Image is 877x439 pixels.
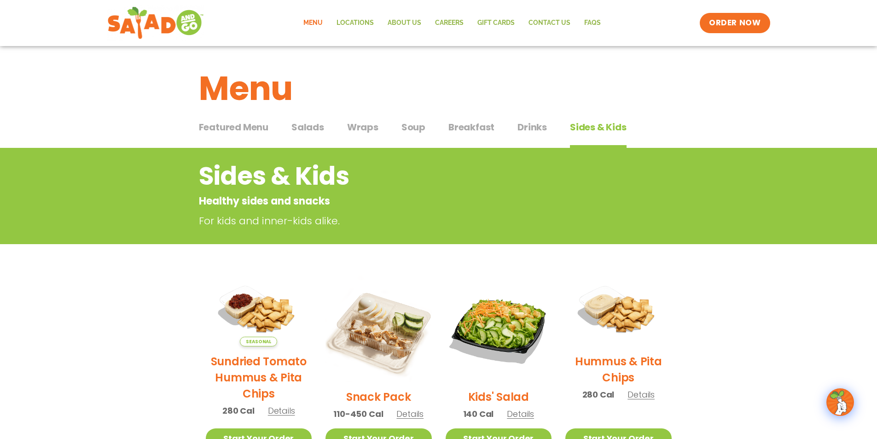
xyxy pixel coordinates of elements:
[448,120,494,134] span: Breakfast
[240,337,277,346] span: Seasonal
[517,120,547,134] span: Drinks
[199,117,679,148] div: Tabbed content
[199,213,609,228] p: For kids and inner-kids alike.
[507,408,534,420] span: Details
[700,13,770,33] a: ORDER NOW
[381,12,428,34] a: About Us
[827,389,853,415] img: wpChatIcon
[470,12,522,34] a: GIFT CARDS
[296,12,330,34] a: Menu
[206,275,312,346] img: Product photo for Sundried Tomato Hummus & Pita Chips
[291,120,324,134] span: Salads
[296,12,608,34] nav: Menu
[199,64,679,113] h1: Menu
[333,408,383,420] span: 110-450 Cal
[330,12,381,34] a: Locations
[565,275,672,346] img: Product photo for Hummus & Pita Chips
[570,120,627,134] span: Sides & Kids
[199,158,604,195] h2: Sides & Kids
[107,5,204,41] img: new-SAG-logo-768×292
[346,389,411,405] h2: Snack Pack
[463,408,494,420] span: 140 Cal
[401,120,425,134] span: Soup
[522,12,577,34] a: Contact Us
[468,389,529,405] h2: Kids' Salad
[199,193,604,209] p: Healthy sides and snacks
[709,18,761,29] span: ORDER NOW
[446,275,552,382] img: Product photo for Kids’ Salad
[565,353,672,386] h2: Hummus & Pita Chips
[347,120,378,134] span: Wraps
[222,404,255,417] span: 280 Cal
[396,408,424,420] span: Details
[268,405,295,416] span: Details
[627,389,655,400] span: Details
[582,388,615,401] span: 280 Cal
[206,353,312,402] h2: Sundried Tomato Hummus & Pita Chips
[199,120,268,134] span: Featured Menu
[577,12,608,34] a: FAQs
[428,12,470,34] a: Careers
[325,275,432,382] img: Product photo for Snack Pack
